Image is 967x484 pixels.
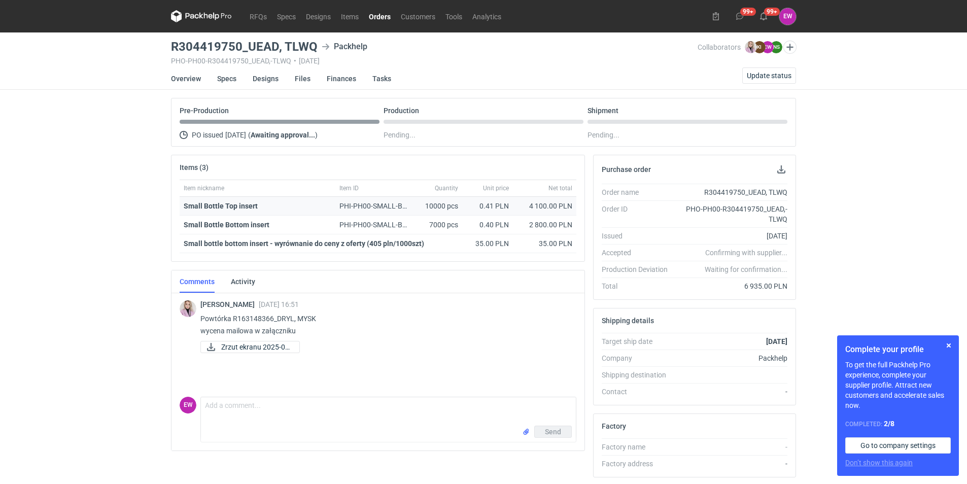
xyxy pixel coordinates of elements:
[517,201,572,211] div: 4 100.00 PLN
[755,8,772,24] button: 99+
[676,459,787,469] div: -
[259,300,299,308] span: [DATE] 16:51
[411,216,462,234] div: 7000 pcs
[588,107,618,115] p: Shipment
[602,231,676,241] div: Issued
[676,353,787,363] div: Packhelp
[184,239,424,248] strong: Small bottle bottom insert - wyrównanie do ceny z oferty (405 pln/1000szt)
[327,67,356,90] a: Finances
[295,67,310,90] a: Files
[588,129,787,141] div: Pending...
[180,107,229,115] p: Pre-Production
[705,264,787,274] em: Waiting for confirmation...
[602,353,676,363] div: Company
[180,397,196,413] div: Ewa Wiatroszak
[779,8,796,25] button: EW
[467,10,506,22] a: Analytics
[245,10,272,22] a: RFQs
[180,129,379,141] div: PO issued
[845,458,913,468] button: Don’t show this again
[602,442,676,452] div: Factory name
[231,270,255,293] a: Activity
[411,197,462,216] div: 10000 pcs
[180,397,196,413] figcaption: EW
[845,360,951,410] p: To get the full Packhelp Pro experience, complete your supplier profile. Attract new customers an...
[745,41,757,53] img: Klaudia Wiśniewska
[184,221,269,229] strong: Small Bottle Bottom insert
[384,129,416,141] span: Pending...
[517,220,572,230] div: 2 800.00 PLN
[200,341,300,353] a: Zrzut ekranu 2025-08...
[742,67,796,84] button: Update status
[466,238,509,249] div: 35.00 PLN
[251,131,315,139] strong: Awaiting approval...
[336,10,364,22] a: Items
[180,300,196,317] img: Klaudia Wiśniewska
[845,437,951,454] a: Go to company settings
[225,129,246,141] span: [DATE]
[339,201,407,211] div: PHI-PH00-SMALL-BOTTLE-TOP-INSERT
[698,43,741,51] span: Collaborators
[200,341,300,353] div: Zrzut ekranu 2025-08-18 o 16.51.38.png
[466,220,509,230] div: 0.40 PLN
[602,336,676,347] div: Target ship date
[602,387,676,397] div: Contact
[301,10,336,22] a: Designs
[171,10,232,22] svg: Packhelp Pro
[294,57,296,65] span: •
[180,270,215,293] a: Comments
[676,231,787,241] div: [DATE]
[339,220,407,230] div: PHI-PH00-SMALL-BOTTLE-BOTTOM-INSERT
[602,317,654,325] h2: Shipping details
[372,67,391,90] a: Tasks
[602,204,676,224] div: Order ID
[435,184,458,192] span: Quantity
[676,442,787,452] div: -
[184,184,224,192] span: Item nickname
[753,41,766,53] figcaption: KI
[396,10,440,22] a: Customers
[180,163,209,171] h2: Items (3)
[440,10,467,22] a: Tools
[602,187,676,197] div: Order name
[845,419,951,429] div: Completed:
[466,201,509,211] div: 0.41 PLN
[253,67,279,90] a: Designs
[676,281,787,291] div: 6 935.00 PLN
[171,67,201,90] a: Overview
[676,387,787,397] div: -
[602,281,676,291] div: Total
[779,8,796,25] div: Ewa Wiatroszak
[483,184,509,192] span: Unit price
[200,313,568,337] p: Powtórka R163148366_DRYL, MYSK wycena mailowa w załączniku
[200,300,259,308] span: [PERSON_NAME]
[339,184,359,192] span: Item ID
[171,57,698,65] div: PHO-PH00-R304419750_UEAD,-TLWQ [DATE]
[602,248,676,258] div: Accepted
[676,204,787,224] div: PHO-PH00-R304419750_UEAD,-TLWQ
[384,107,419,115] p: Production
[221,341,291,353] span: Zrzut ekranu 2025-08...
[602,264,676,274] div: Production Deviation
[217,67,236,90] a: Specs
[676,187,787,197] div: R304419750_UEAD, TLWQ
[364,10,396,22] a: Orders
[184,202,258,210] strong: Small Bottle Top insert
[775,163,787,176] button: Download PO
[943,339,955,352] button: Skip for now
[272,10,301,22] a: Specs
[315,131,318,139] span: )
[322,41,367,53] div: Packhelp
[762,41,774,53] figcaption: EW
[884,420,894,428] strong: 2 / 8
[766,337,787,345] strong: [DATE]
[602,165,651,174] h2: Purchase order
[602,422,626,430] h2: Factory
[705,249,787,257] em: Confirming with supplier...
[747,72,791,79] span: Update status
[545,428,561,435] span: Send
[732,8,748,24] button: 99+
[602,459,676,469] div: Factory address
